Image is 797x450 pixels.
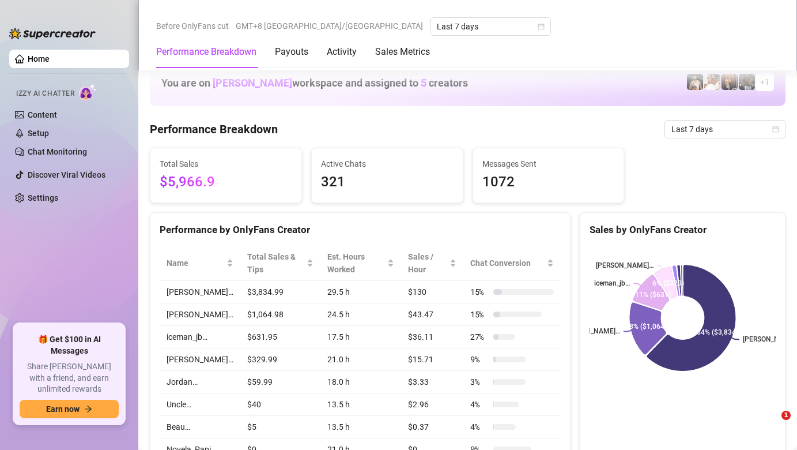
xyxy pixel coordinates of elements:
a: Discover Viral Videos [28,170,105,179]
span: arrow-right [84,405,92,413]
th: Sales / Hour [401,246,463,281]
td: $1,064.98 [240,303,320,326]
span: 9 % [470,353,489,366]
span: 3 % [470,376,489,388]
span: 15 % [470,308,489,321]
td: 13.5 h [320,393,401,416]
text: iceman_jb… [594,279,630,287]
td: Uncle… [160,393,240,416]
div: Performance Breakdown [156,45,256,59]
a: Content [28,110,57,119]
button: Earn nowarrow-right [20,400,119,418]
span: 15 % [470,286,489,298]
td: $329.99 [240,348,320,371]
span: GMT+8 [GEOGRAPHIC_DATA]/[GEOGRAPHIC_DATA] [236,17,423,35]
td: $59.99 [240,371,320,393]
td: Jordan… [160,371,240,393]
img: logo-BBDzfeDw.svg [9,28,96,39]
td: $36.11 [401,326,463,348]
img: iceman_jb [739,74,755,90]
img: Chris [687,74,703,90]
iframe: Intercom live chat [758,411,785,438]
td: [PERSON_NAME]… [160,281,240,303]
span: 1072 [482,171,615,193]
td: [PERSON_NAME]… [160,303,240,326]
img: Jake [704,74,720,90]
td: 29.5 h [320,281,401,303]
td: $3.33 [401,371,463,393]
div: Activity [327,45,357,59]
td: $631.95 [240,326,320,348]
td: $2.96 [401,393,463,416]
span: 321 [321,171,454,193]
td: iceman_jb… [160,326,240,348]
h4: Performance Breakdown [150,121,278,137]
span: Messages Sent [482,157,615,170]
div: Performance by OnlyFans Creator [160,222,561,238]
span: Name [167,257,224,269]
td: 17.5 h [320,326,401,348]
a: Settings [28,193,58,202]
span: Before OnlyFans cut [156,17,229,35]
span: 🎁 Get $100 in AI Messages [20,334,119,357]
div: Sales by OnlyFans Creator [590,222,776,238]
a: Home [28,54,50,63]
td: $43.47 [401,303,463,326]
div: Sales Metrics [375,45,430,59]
span: Izzy AI Chatter [16,88,74,99]
h1: You are on workspace and assigned to creators [161,77,468,89]
span: Earn now [46,404,80,414]
th: Total Sales & Tips [240,246,320,281]
div: Est. Hours Worked [327,250,385,276]
span: calendar [772,126,779,133]
th: Chat Conversion [463,246,561,281]
span: + 1 [760,76,769,88]
span: Sales / Hour [408,250,447,276]
span: 27 % [470,331,489,343]
span: 4 % [470,398,489,411]
text: [PERSON_NAME]… [562,328,620,336]
a: Setup [28,129,49,138]
a: Chat Monitoring [28,147,87,156]
span: Last 7 days [437,18,544,35]
td: $130 [401,281,463,303]
span: Total Sales & Tips [247,250,304,276]
td: $15.71 [401,348,463,371]
td: $40 [240,393,320,416]
img: Jordan [722,74,738,90]
span: Total Sales [160,157,292,170]
span: [PERSON_NAME] [213,77,292,89]
td: [PERSON_NAME]… [160,348,240,371]
div: Payouts [275,45,308,59]
td: $0.37 [401,416,463,438]
span: $5,966.9 [160,171,292,193]
span: 4 % [470,421,489,433]
td: $3,834.99 [240,281,320,303]
span: Share [PERSON_NAME] with a friend, and earn unlimited rewards [20,361,119,395]
span: 1 [781,411,791,420]
td: 21.0 h [320,348,401,371]
span: calendar [538,23,545,30]
td: 24.5 h [320,303,401,326]
img: AI Chatter [79,84,97,100]
td: $5 [240,416,320,438]
td: 13.5 h [320,416,401,438]
td: 18.0 h [320,371,401,393]
td: Beau… [160,416,240,438]
span: 5 [421,77,426,89]
span: Active Chats [321,157,454,170]
span: Last 7 days [671,121,779,138]
text: [PERSON_NAME]… [596,261,654,269]
span: Chat Conversion [470,257,545,269]
th: Name [160,246,240,281]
